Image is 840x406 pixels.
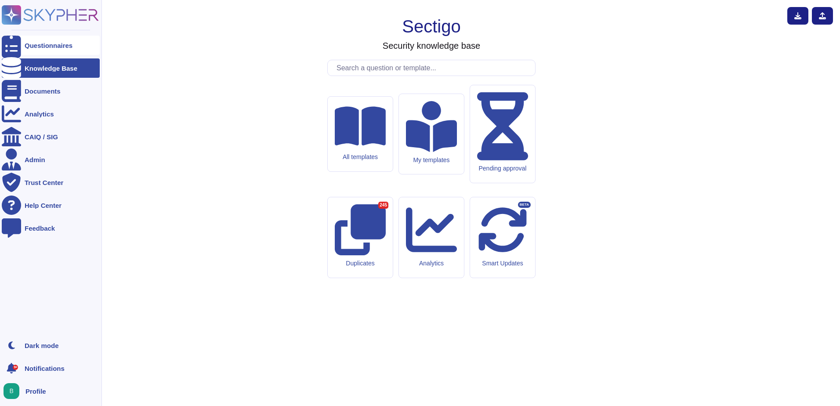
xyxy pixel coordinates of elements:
a: Analytics [2,104,100,123]
span: Profile [25,388,46,395]
div: 245 [378,202,388,209]
div: All templates [335,153,386,161]
div: CAIQ / SIG [25,134,58,140]
div: Trust Center [25,179,63,186]
img: user [4,383,19,399]
h3: Security knowledge base [383,40,480,51]
div: Knowledge Base [25,65,77,72]
span: Notifications [25,365,65,372]
div: Help Center [25,202,62,209]
div: 9+ [13,365,18,370]
a: CAIQ / SIG [2,127,100,146]
div: My templates [406,156,457,164]
a: Knowledge Base [2,58,100,78]
div: BETA [518,202,531,208]
a: Admin [2,150,100,169]
a: Feedback [2,218,100,238]
a: Trust Center [2,173,100,192]
div: Analytics [406,260,457,267]
div: Smart Updates [477,260,528,267]
div: Feedback [25,225,55,232]
input: Search a question or template... [332,60,535,76]
div: Analytics [25,111,54,117]
div: Admin [25,156,45,163]
button: user [2,381,25,401]
div: Questionnaires [25,42,72,49]
h1: Sectigo [402,16,460,37]
div: Duplicates [335,260,386,267]
div: Documents [25,88,61,94]
a: Help Center [2,196,100,215]
a: Documents [2,81,100,101]
div: Pending approval [477,165,528,172]
a: Questionnaires [2,36,100,55]
div: Dark mode [25,342,59,349]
